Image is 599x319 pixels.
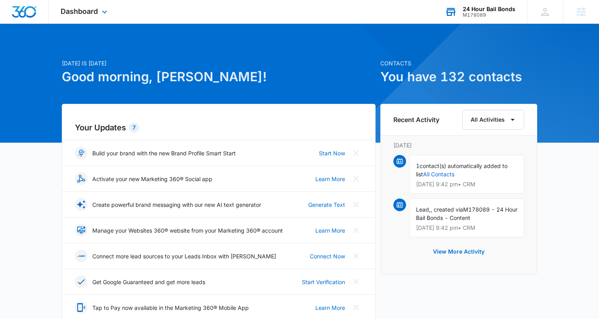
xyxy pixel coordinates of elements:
a: Start Verification [302,278,345,286]
p: [DATE] is [DATE] [62,59,376,67]
p: Activate your new Marketing 360® Social app [92,175,212,183]
span: contact(s) automatically added to list [416,162,507,178]
span: M178089 - 24 Hour Bail Bonds - Content [416,206,517,221]
p: [DATE] 9:42 pm • CRM [416,181,517,187]
span: Dashboard [61,7,98,15]
p: Build your brand with the new Brand Profile Smart Start [92,149,236,157]
h1: Good morning, [PERSON_NAME]! [62,67,376,86]
button: Close [350,301,362,314]
h1: You have 132 contacts [380,67,537,86]
p: Create powerful brand messaging with our new AI text generator [92,201,261,209]
div: 7 [129,123,139,132]
span: Lead, [416,206,431,213]
a: All Contacts [423,171,454,178]
button: Close [350,275,362,288]
div: account name [463,6,515,12]
a: Learn More [315,304,345,312]
a: Connect Now [310,252,345,260]
h2: Your Updates [75,122,362,134]
button: Close [350,198,362,211]
button: Close [350,224,362,237]
a: Learn More [315,226,345,235]
p: Tap to Pay now available in the Marketing 360® Mobile App [92,304,249,312]
p: Manage your Websites 360® website from your Marketing 360® account [92,226,283,235]
span: , created via [431,206,463,213]
a: Learn More [315,175,345,183]
button: All Activities [462,110,524,130]
button: Close [350,147,362,159]
button: Close [350,172,362,185]
p: [DATE] [393,141,524,149]
div: account id [463,12,515,18]
a: Generate Text [308,201,345,209]
button: Close [350,250,362,262]
h6: Recent Activity [393,115,439,124]
button: View More Activity [425,242,492,261]
a: Start Now [319,149,345,157]
p: [DATE] 9:42 pm • CRM [416,225,517,231]
span: 1 [416,162,420,169]
p: Connect more lead sources to your Leads Inbox with [PERSON_NAME] [92,252,276,260]
p: Get Google Guaranteed and get more leads [92,278,205,286]
p: Contacts [380,59,537,67]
